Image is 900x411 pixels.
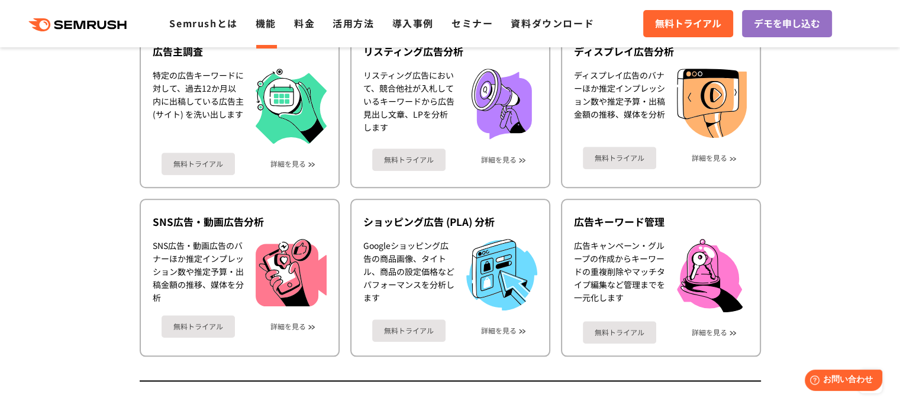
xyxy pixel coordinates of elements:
[153,44,327,59] div: 広告主調査
[583,321,656,344] a: 無料トライアル
[574,69,665,138] div: ディスプレイ広告のバナーほか推定インプレッション数や推定予算・出稿金額の推移、媒体を分析
[742,10,832,37] a: デモを申し込む
[153,69,244,144] div: 特定の広告キーワードに対して、過去12か月以内に出稿している広告主 (サイト) を洗い出します
[153,215,327,229] div: SNS広告・動画広告分析
[795,365,887,398] iframe: Help widget launcher
[481,326,517,335] a: 詳細を見る
[363,215,537,229] div: ショッピング広告 (PLA) 分析
[466,239,537,310] img: ショッピング広告 (PLA) 分析
[333,16,374,30] a: 活用方法
[677,69,747,138] img: ディスプレイ広告分析
[363,44,537,59] div: リスティング広告分析
[692,328,727,336] a: 詳細を見る
[451,16,493,30] a: セミナー
[256,69,327,144] img: 広告主調査
[511,16,594,30] a: 資料ダウンロード
[583,147,656,169] a: 無料トライアル
[372,148,446,171] a: 無料トライアル
[270,322,306,331] a: 詳細を見る
[574,44,748,59] div: ディスプレイ広告分析
[363,239,454,310] div: Googleショッピング広告の商品画像、タイトル、商品の設定価格などパフォーマンスを分析します
[574,239,665,313] div: 広告キャンペーン・グループの作成からキーワードの重複削除やマッチタイプ編集など管理までを一元化します
[294,16,315,30] a: 料金
[256,239,327,306] img: SNS広告・動画広告分析
[256,16,276,30] a: 機能
[692,154,727,162] a: 詳細を見る
[153,239,244,306] div: SNS広告・動画広告のバナーほか推定インプレッション数や推定予算・出稿金額の推移、媒体を分析
[481,156,517,164] a: 詳細を見る
[372,319,446,342] a: 無料トライアル
[574,215,748,229] div: 広告キーワード管理
[169,16,237,30] a: Semrushとは
[392,16,434,30] a: 導入事例
[270,160,306,168] a: 詳細を見る
[363,69,454,140] div: リスティング広告において、競合他社が入札しているキーワードから広告見出し文章、LPを分析します
[655,16,721,31] span: 無料トライアル
[466,69,537,140] img: リスティング広告分析
[162,315,235,338] a: 無料トライアル
[677,239,743,313] img: 広告キーワード管理
[754,16,820,31] span: デモを申し込む
[162,153,235,175] a: 無料トライアル
[643,10,733,37] a: 無料トライアル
